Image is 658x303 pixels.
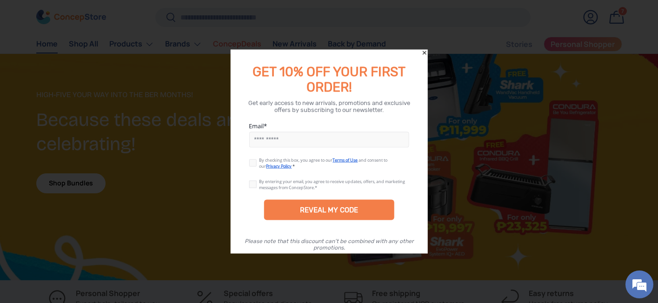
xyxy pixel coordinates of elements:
[5,203,177,236] textarea: Type your message and hit 'Enter'
[266,163,292,169] a: Privacy Policy
[249,122,409,130] label: Email
[259,178,405,191] div: By entering your email, you agree to receive updates, offers, and marketing messages from ConcepS...
[421,50,428,56] div: Close
[48,52,156,64] div: Chat with us now
[153,5,175,27] div: Minimize live chat window
[332,157,358,163] a: Terms of Use
[259,157,332,163] span: By checking this box, you agree to our
[54,92,128,185] span: We're online!
[300,206,358,214] div: REVEAL MY CODE
[241,99,417,113] div: Get early access to new arrivals, promotions and exclusive offers by subscribing to our newsletter.
[259,157,387,169] span: and consent to our
[264,200,394,220] div: REVEAL MY CODE
[239,238,419,251] div: Please note that this discount can’t be combined with any other promotions.
[253,64,405,95] span: GET 10% OFF YOUR FIRST ORDER!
